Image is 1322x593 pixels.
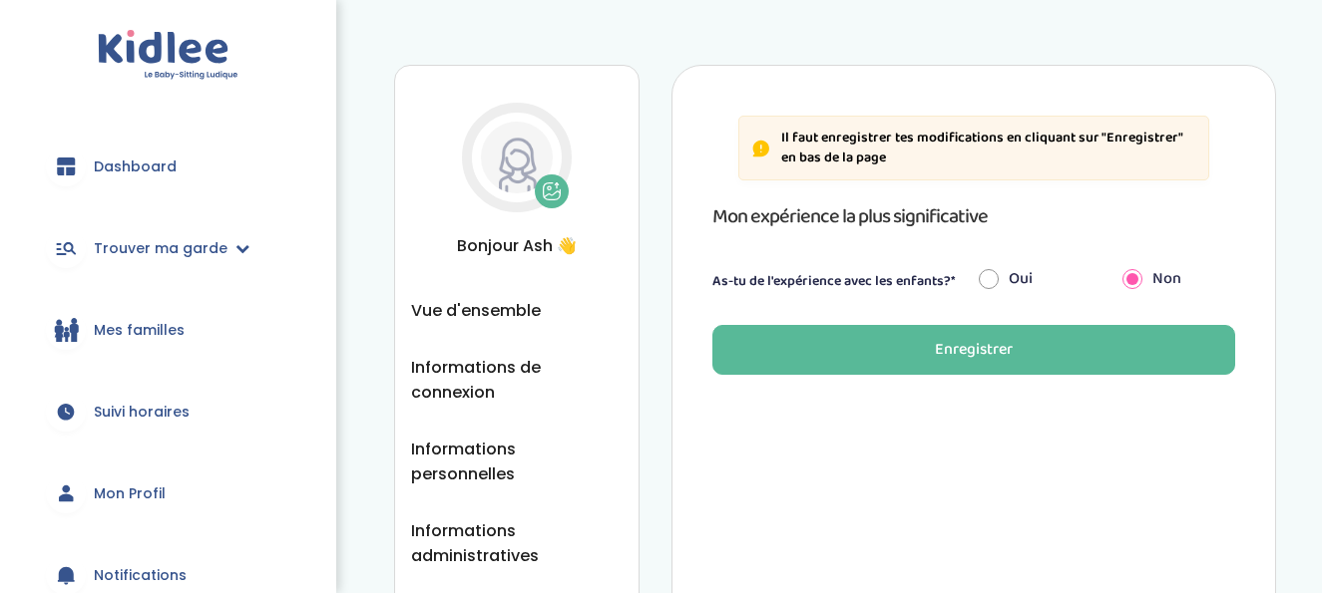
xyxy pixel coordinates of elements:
div: Enregistrer [935,339,1013,362]
span: Trouver ma garde [94,238,227,259]
span: Mes familles [94,320,185,341]
span: Notifications [94,565,187,586]
label: As-tu de l'expérience avec les enfants?* [712,271,956,292]
p: Il faut enregistrer tes modifications en cliquant sur "Enregistrer" en bas de la page [781,129,1196,167]
button: Vue d'ensemble [411,298,541,323]
a: Mon Profil [30,457,306,529]
img: logo.svg [98,30,238,81]
a: Suivi horaires [30,376,306,447]
div: Oui [964,257,1106,301]
span: Bonjour Ash 👋 [411,233,623,258]
div: Non [1107,257,1250,301]
button: Informations administratives [411,518,623,568]
a: Trouver ma garde [30,212,306,284]
span: Mon Profil [94,483,166,504]
button: Enregistrer [712,325,1235,375]
button: Informations personnelles [411,437,623,486]
button: Informations de connexion [411,355,623,405]
span: Suivi horaires [94,402,190,423]
img: Avatar [481,122,553,193]
span: Mon expérience la plus significative [712,200,988,232]
span: Dashboard [94,156,177,177]
a: Dashboard [30,131,306,202]
a: Mes familles [30,294,306,366]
